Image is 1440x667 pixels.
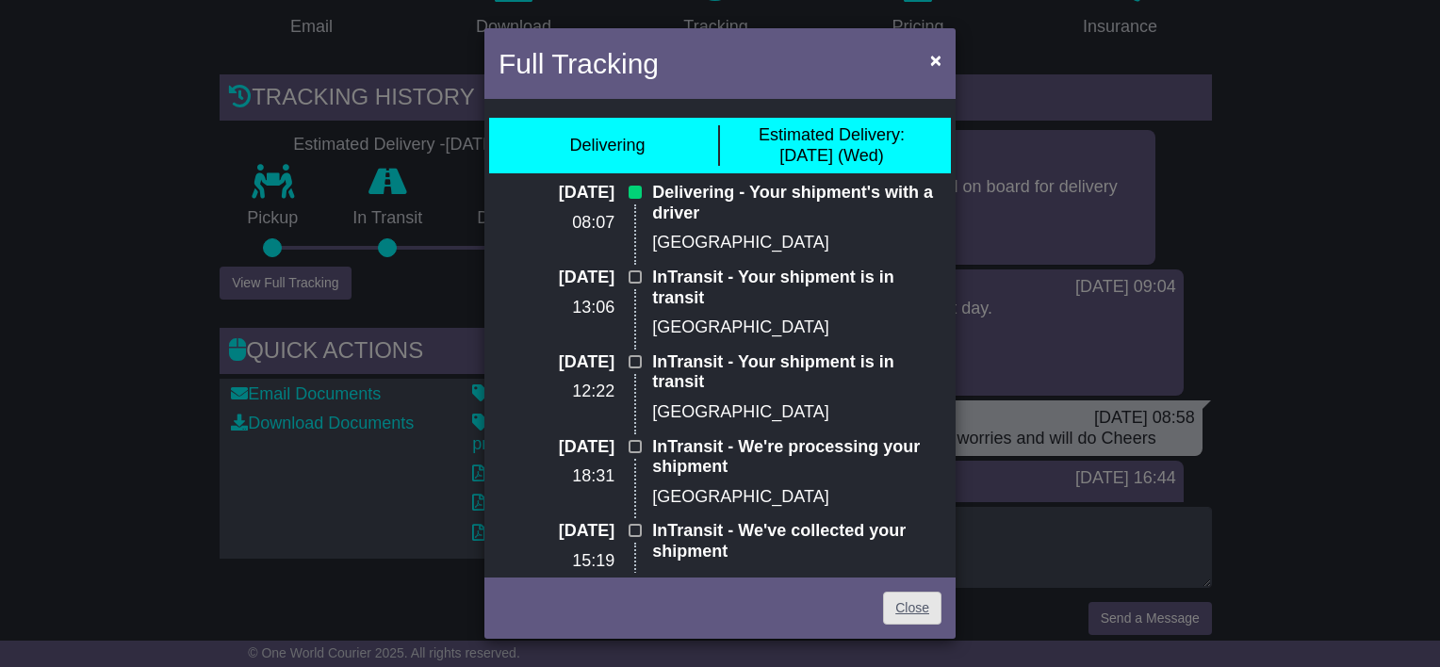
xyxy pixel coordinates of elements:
[499,521,614,542] p: [DATE]
[921,41,951,79] button: Close
[652,268,941,308] p: InTransit - Your shipment is in transit
[499,466,614,487] p: 18:31
[652,352,941,393] p: InTransit - Your shipment is in transit
[652,233,941,253] p: [GEOGRAPHIC_DATA]
[499,268,614,288] p: [DATE]
[652,487,941,508] p: [GEOGRAPHIC_DATA]
[499,382,614,402] p: 12:22
[652,437,941,478] p: InTransit - We're processing your shipment
[499,213,614,234] p: 08:07
[883,592,941,625] a: Close
[652,317,941,338] p: [GEOGRAPHIC_DATA]
[759,125,905,166] div: [DATE] (Wed)
[652,572,941,593] p: [GEOGRAPHIC_DATA]
[569,136,645,156] div: Delivering
[652,402,941,423] p: [GEOGRAPHIC_DATA]
[499,183,614,203] p: [DATE]
[652,183,941,223] p: Delivering - Your shipment's with a driver
[499,42,659,85] h4: Full Tracking
[499,352,614,373] p: [DATE]
[499,437,614,458] p: [DATE]
[499,298,614,318] p: 13:06
[652,521,941,561] p: InTransit - We've collected your shipment
[499,551,614,572] p: 15:19
[759,125,905,144] span: Estimated Delivery:
[930,49,941,71] span: ×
